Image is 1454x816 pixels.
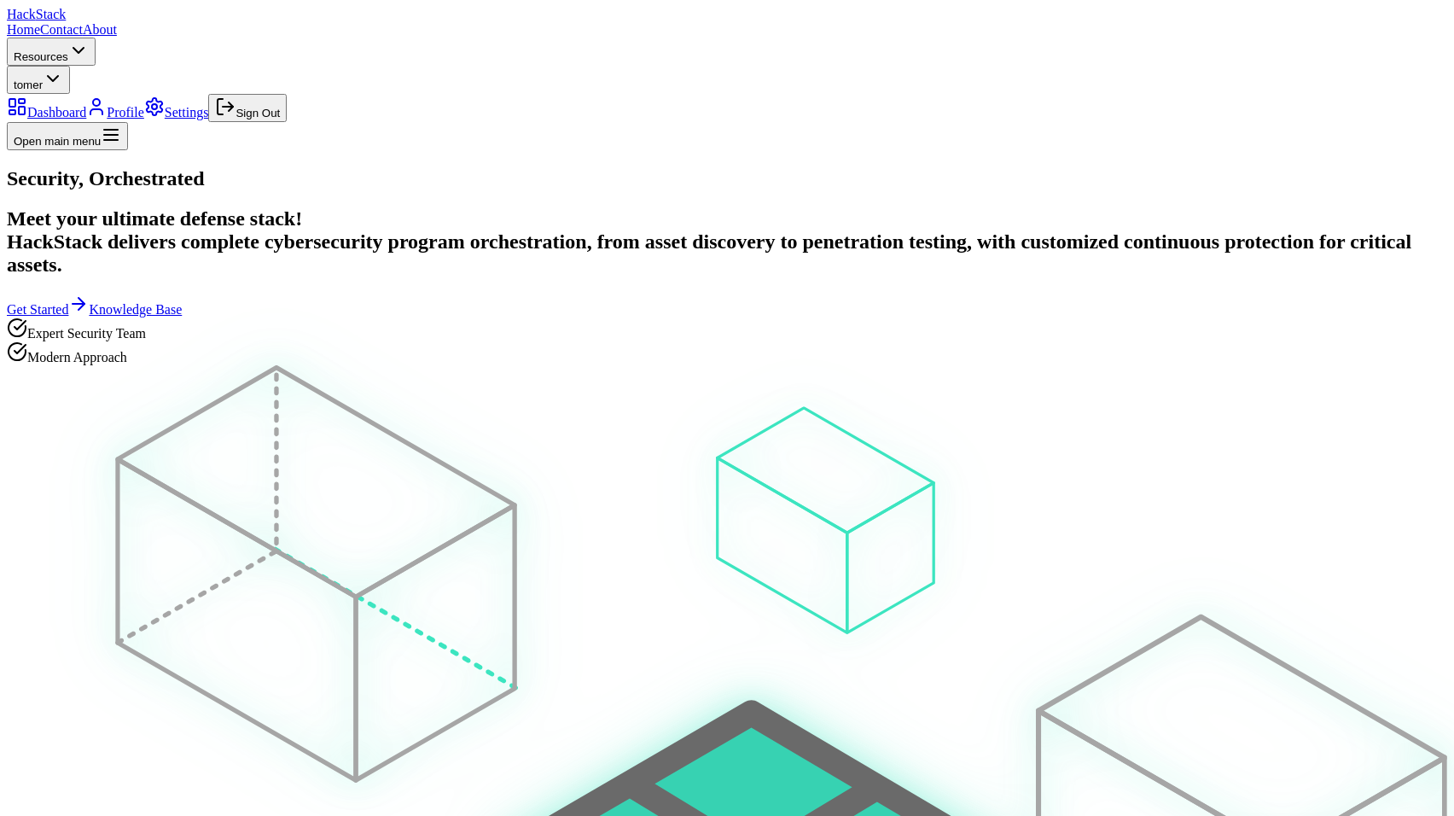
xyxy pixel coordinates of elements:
span: Open main menu [14,135,101,148]
span: Resources [14,50,68,63]
button: Resources [7,38,96,66]
button: Sign Out [208,94,287,122]
span: Orchestrated [89,167,205,189]
button: tomer [7,66,70,94]
span: Hack [7,7,66,21]
a: Contact [40,22,83,37]
button: Open main menu [7,122,128,150]
span: Stack [36,7,67,21]
span: HackStack delivers complete cybersecurity program orchestration, from asset discovery to penetrat... [7,230,1411,276]
div: Modern Approach [7,341,1447,365]
a: Get Started [7,302,89,317]
strong: stack! [250,207,302,230]
span: tomer [14,79,43,91]
h2: Meet your ultimate defense [7,207,1447,277]
a: HackStack [7,7,66,21]
div: Expert Security Team [7,318,1447,341]
a: Home [7,22,40,37]
a: About [83,22,117,37]
a: Profile [86,105,144,119]
a: Knowledge Base [89,302,182,317]
a: Dashboard [7,105,86,119]
a: Settings [144,105,209,119]
h1: Security, [7,167,1447,190]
